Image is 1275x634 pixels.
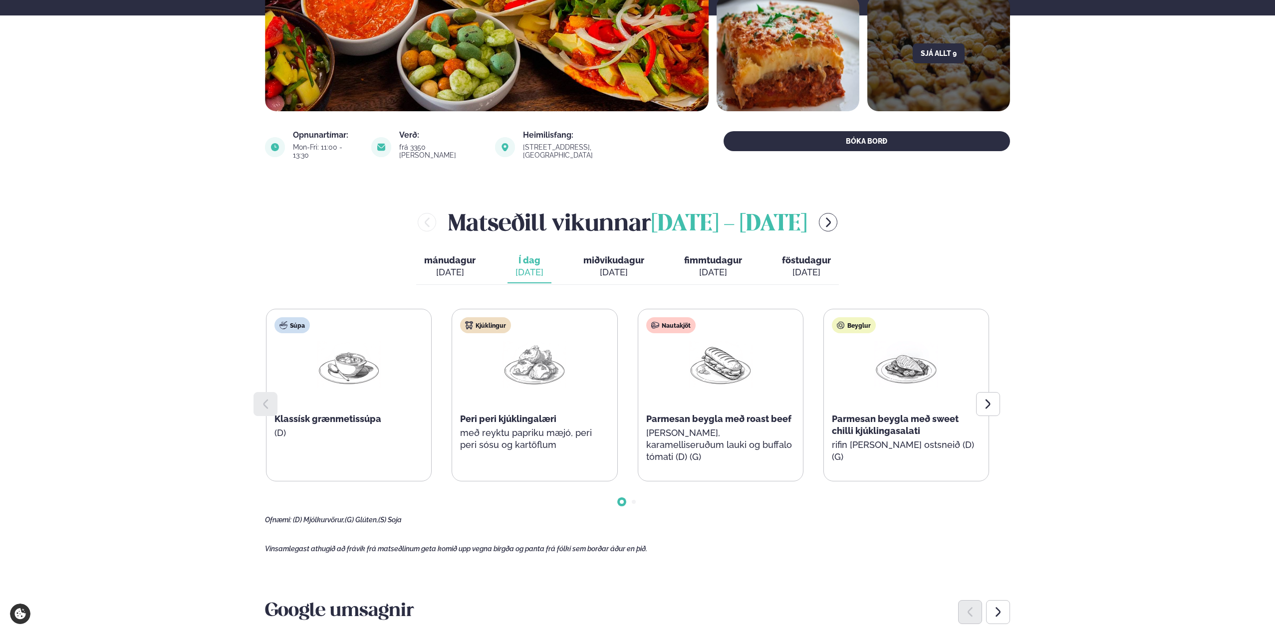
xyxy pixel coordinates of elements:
span: Í dag [515,254,543,266]
span: Go to slide 2 [632,500,636,504]
button: Í dag [DATE] [508,250,551,283]
h2: Matseðill vikunnar [448,206,807,238]
img: soup.svg [279,321,287,329]
div: Heimilisfang: [523,131,661,139]
div: [DATE] [424,266,476,278]
button: miðvikudagur [DATE] [575,250,652,283]
button: menu-btn-left [418,213,436,231]
span: miðvikudagur [583,255,644,265]
p: (D) [274,427,423,439]
img: image alt [495,137,515,157]
div: [DATE] [583,266,644,278]
img: image alt [371,137,391,157]
button: BÓKA BORÐ [724,131,1010,151]
div: Previous slide [958,600,982,624]
div: Kjúklingur [460,317,511,333]
h3: Google umsagnir [265,600,1010,624]
span: Parmesan beygla með roast beef [646,414,791,424]
div: [STREET_ADDRESS], [GEOGRAPHIC_DATA] [523,143,661,159]
p: með reyktu papriku mæjó, peri peri sósu og kartöflum [460,427,609,451]
button: menu-btn-right [819,213,837,231]
span: Peri peri kjúklingalæri [460,414,556,424]
span: (D) Mjólkurvörur, [293,516,345,524]
button: Sjá allt 9 [913,43,965,63]
span: Klassísk grænmetissúpa [274,414,381,424]
div: Súpa [274,317,310,333]
button: mánudagur [DATE] [416,250,484,283]
div: Next slide [986,600,1010,624]
img: bagle-new-16px.svg [837,321,845,329]
span: Ofnæmi: [265,516,291,524]
span: fimmtudagur [684,255,742,265]
div: [DATE] [782,266,831,278]
div: [DATE] [515,266,543,278]
p: rifin [PERSON_NAME] ostsneið (D) (G) [832,439,981,463]
div: Opnunartímar: [293,131,359,139]
div: Nautakjöt [646,317,696,333]
img: beef.svg [651,321,659,329]
img: image alt [265,137,285,157]
button: fimmtudagur [DATE] [676,250,750,283]
span: Parmesan beygla með sweet chilli kjúklingasalati [832,414,959,436]
div: frá 3350 [PERSON_NAME] [399,143,483,159]
div: Mon-Fri: 11:00 - 13:30 [293,143,359,159]
span: [DATE] - [DATE] [651,213,807,235]
span: Vinsamlegast athugið að frávik frá matseðlinum geta komið upp vegna birgða og panta frá fólki sem... [265,545,647,553]
span: mánudagur [424,255,476,265]
button: föstudagur [DATE] [774,250,839,283]
a: Cookie settings [10,604,30,624]
p: [PERSON_NAME], karamelliseruðum lauki og buffalo tómati (D) (G) [646,427,795,463]
span: föstudagur [782,255,831,265]
span: (G) Glúten, [345,516,378,524]
img: Panini.png [689,341,753,388]
span: Go to slide 1 [620,500,624,504]
div: Beyglur [832,317,876,333]
span: (S) Soja [378,516,402,524]
img: Chicken-thighs.png [503,341,566,388]
div: Verð: [399,131,483,139]
img: Soup.png [317,341,381,388]
div: [DATE] [684,266,742,278]
a: link [523,149,661,161]
img: chicken.svg [465,321,473,329]
img: Chicken-breast.png [874,341,938,388]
